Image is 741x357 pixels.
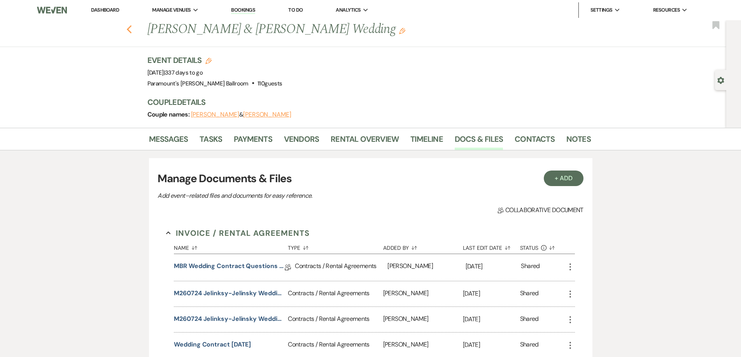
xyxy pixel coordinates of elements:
a: Contacts [515,133,555,150]
a: Timeline [410,133,443,150]
button: Invoice / Rental Agreements [166,227,310,239]
img: Weven Logo [37,2,67,18]
a: To Do [288,7,303,13]
a: Bookings [231,7,255,14]
button: Wedding Contract [DATE] [174,340,251,349]
p: [DATE] [463,340,520,350]
a: Tasks [200,133,222,150]
button: M260724 Jelinksy-Jelinsky Wedding Contract [DATE] v2 [174,314,285,324]
div: Shared [521,261,540,273]
button: [PERSON_NAME] [243,111,291,118]
a: Docs & Files [455,133,503,150]
div: Contracts / Rental Agreements [295,254,387,281]
span: Couple names: [147,110,191,118]
div: [PERSON_NAME] [387,254,465,281]
p: [DATE] [463,314,520,324]
a: Dashboard [91,7,119,13]
div: Shared [520,314,539,325]
a: Payments [234,133,272,150]
a: Vendors [284,133,319,150]
a: Notes [566,133,591,150]
button: Type [288,239,383,254]
span: [DATE] [147,69,203,77]
button: [PERSON_NAME] [191,111,239,118]
span: Collaborative document [498,205,583,215]
div: Contracts / Rental Agreements [288,307,383,332]
h3: Manage Documents & Files [158,171,583,187]
button: Open lead details [717,76,724,84]
div: [PERSON_NAME] [383,281,463,306]
span: & [191,111,291,118]
div: Shared [520,340,539,350]
button: Last Edit Date [463,239,520,254]
span: 337 days to go [165,69,203,77]
button: Edit [399,27,405,34]
h3: Couple Details [147,97,583,108]
div: Contracts / Rental Agreements [288,281,383,306]
span: Analytics [336,6,361,14]
span: Paramount's [PERSON_NAME] Ballroom [147,80,249,87]
div: Shared [520,289,539,299]
a: Rental Overview [331,133,399,150]
a: MBR Wedding Contract Questions - 5/25 [174,261,285,273]
span: Status [520,245,539,251]
span: Settings [590,6,613,14]
button: Added By [383,239,463,254]
span: 110 guests [258,80,282,87]
h1: [PERSON_NAME] & [PERSON_NAME] Wedding [147,20,496,39]
span: Manage Venues [152,6,191,14]
button: Name [174,239,288,254]
div: [PERSON_NAME] [383,307,463,332]
p: [DATE] [466,261,521,272]
p: Add event–related files and documents for easy reference. [158,191,430,201]
button: Status [520,239,566,254]
h3: Event Details [147,55,282,66]
button: M260724 Jelinksy-Jelinsky Wedding Contract [DATE] [174,289,285,298]
span: | [164,69,203,77]
button: + Add [544,171,583,186]
span: Resources [653,6,680,14]
p: [DATE] [463,289,520,299]
a: Messages [149,133,188,150]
